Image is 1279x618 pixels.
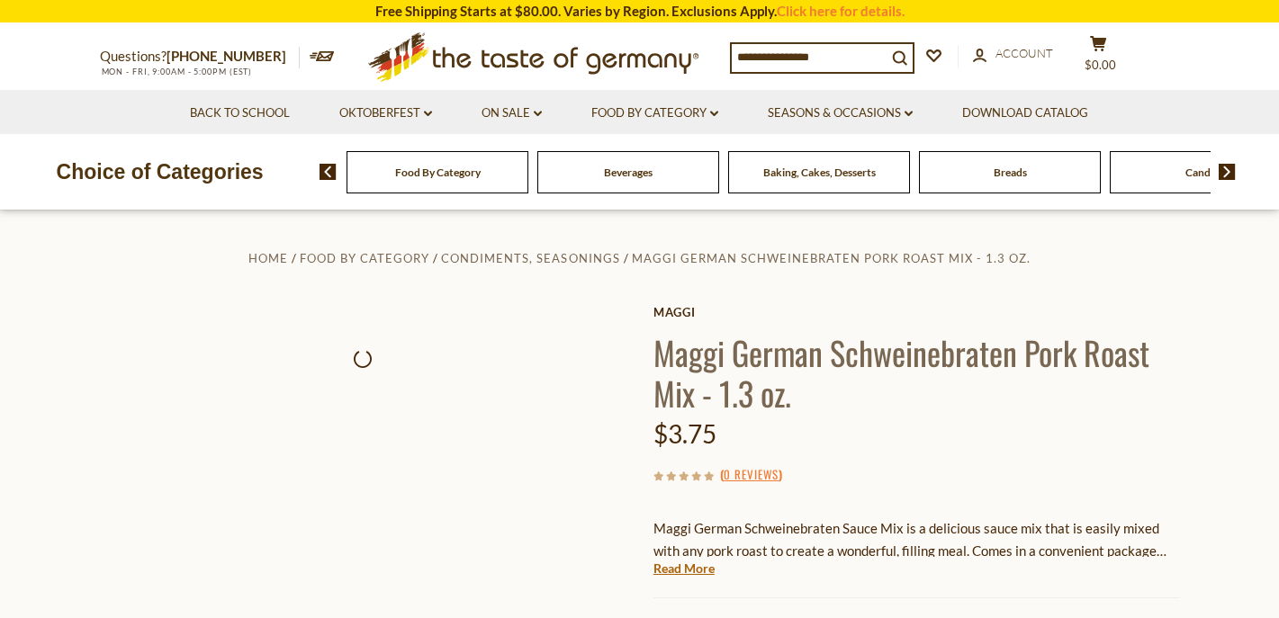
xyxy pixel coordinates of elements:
a: Home [248,251,288,265]
span: Account [995,46,1053,60]
a: Baking, Cakes, Desserts [763,166,876,179]
a: Oktoberfest [339,103,432,123]
a: 0 Reviews [724,465,779,485]
a: On Sale [482,103,542,123]
a: Maggi [653,305,1180,319]
a: Read More [653,560,715,578]
a: Food By Category [395,166,481,179]
span: $0.00 [1085,58,1116,72]
p: Questions? [100,45,300,68]
a: Click here for details. [777,3,905,19]
span: $3.75 [653,418,716,449]
a: [PHONE_NUMBER] [167,48,286,64]
span: MON - FRI, 9:00AM - 5:00PM (EST) [100,67,253,76]
a: Account [973,44,1053,64]
p: Maggi German Schweinebraten Sauce Mix is a delicious sauce mix that is easily mixed with any pork... [653,517,1180,562]
a: Beverages [604,166,653,179]
a: Food By Category [591,103,718,123]
span: ( ) [720,465,782,483]
img: previous arrow [320,164,337,180]
a: Candy [1185,166,1216,179]
button: $0.00 [1072,35,1126,80]
a: Maggi German Schweinebraten Pork Roast Mix - 1.3 oz. [632,251,1031,265]
a: Seasons & Occasions [768,103,913,123]
a: Condiments, Seasonings [441,251,619,265]
img: next arrow [1219,164,1236,180]
a: Breads [994,166,1027,179]
h1: Maggi German Schweinebraten Pork Roast Mix - 1.3 oz. [653,332,1180,413]
a: Download Catalog [962,103,1088,123]
a: Food By Category [300,251,429,265]
a: Back to School [190,103,290,123]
